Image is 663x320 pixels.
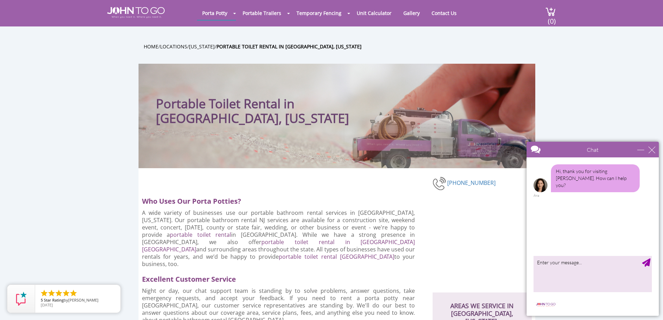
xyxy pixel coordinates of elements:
[447,179,496,187] a: [PHONE_NUMBER]
[279,253,394,260] a: portable toilet rental [GEOGRAPHIC_DATA]
[189,43,215,50] a: [US_STATE]
[144,43,158,50] a: Home
[142,238,415,253] a: portable toilet rental in [GEOGRAPHIC_DATA] [GEOGRAPHIC_DATA]
[68,297,98,303] span: [PERSON_NAME]
[40,289,48,297] li: 
[41,297,43,303] span: 5
[14,292,28,306] img: Review Rating
[160,43,187,50] a: Locations
[197,6,232,20] a: Porta Potty
[156,78,380,126] h1: Portable Toilet Rental in [GEOGRAPHIC_DATA], [US_STATE]
[55,289,63,297] li: 
[142,271,421,284] h2: Excellent Customer Service
[237,6,286,20] a: Portable Trailers
[142,193,421,206] h2: Who Uses Our Porta Potties?
[344,103,532,168] img: Truck
[352,6,397,20] a: Unit Calculator
[522,138,663,320] iframe: Live Chat Box
[62,289,70,297] li: 
[107,7,165,18] img: JOHN to go
[433,176,447,191] img: phone-number
[41,302,53,307] span: [DATE]
[47,289,56,297] li: 
[142,209,415,268] p: A wide variety of businesses use our portable bathroom rental services in [GEOGRAPHIC_DATA], [US_...
[69,289,78,297] li: 
[170,231,231,239] a: portable toilet rental
[44,297,64,303] span: Star Rating
[291,6,347,20] a: Temporary Fencing
[398,6,425,20] a: Gallery
[545,7,556,16] img: cart a
[144,42,540,50] ul: / / /
[41,298,115,303] span: by
[547,11,556,26] span: (0)
[216,43,362,50] a: Portable toilet rental in [GEOGRAPHIC_DATA], [US_STATE]
[426,6,462,20] a: Contact Us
